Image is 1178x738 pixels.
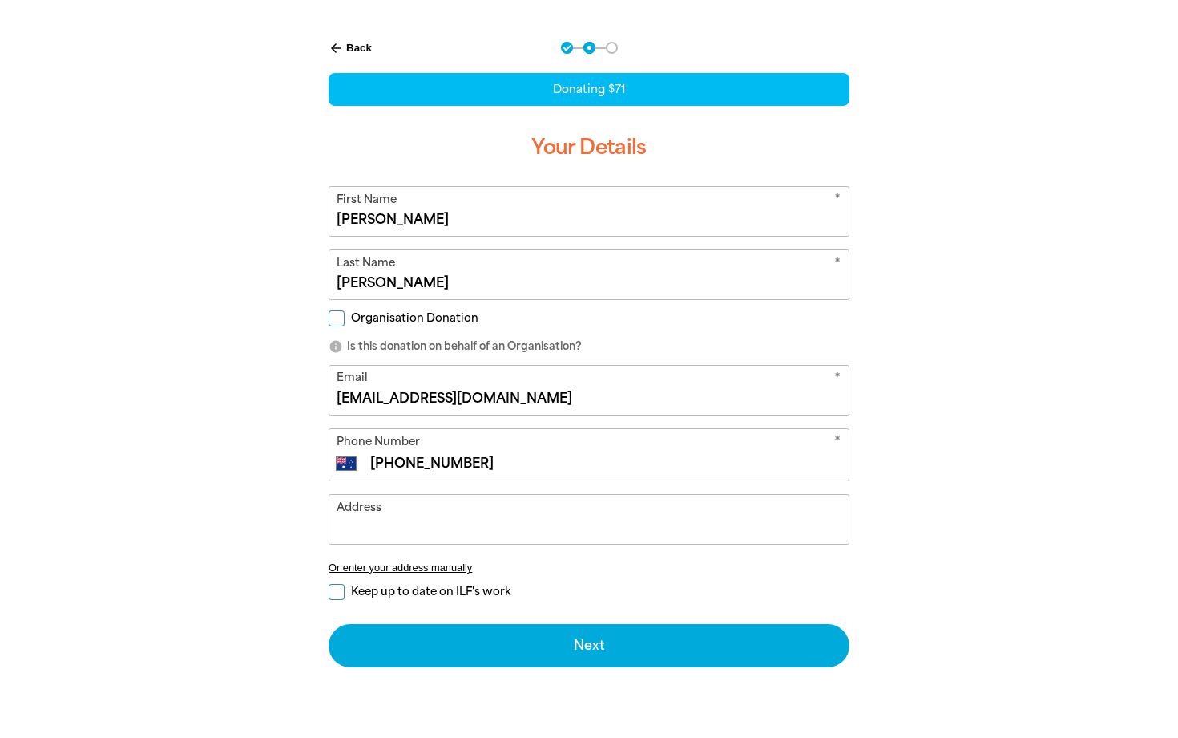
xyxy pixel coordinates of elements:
button: Back [322,34,378,62]
button: Navigate to step 1 of 3 to enter your donation amount [561,42,573,54]
i: arrow_back [329,41,343,55]
input: Keep up to date on ILF's work [329,584,345,600]
span: Organisation Donation [351,310,478,326]
button: Navigate to step 2 of 3 to enter your details [583,42,595,54]
button: Or enter your address manually [329,562,849,574]
i: Required [834,433,841,453]
h3: Your Details [329,122,849,173]
i: info [329,339,343,354]
span: Keep up to date on ILF's work [351,584,510,599]
div: Donating $71 [329,73,849,106]
button: Navigate to step 3 of 3 to enter your payment details [606,42,618,54]
button: Next [329,624,849,667]
input: Organisation Donation [329,310,345,326]
p: Is this donation on behalf of an Organisation? [329,339,849,355]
